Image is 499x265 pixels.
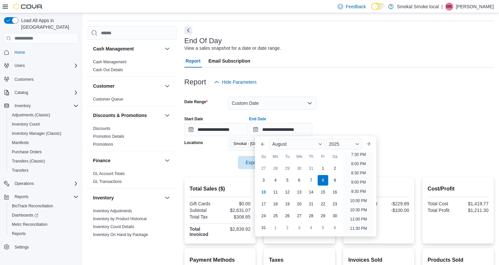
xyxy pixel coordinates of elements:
a: Dashboards [7,211,81,220]
button: BioTrack Reconciliation [7,201,81,211]
div: Cash Management [88,58,176,76]
div: day-4 [270,175,281,186]
h2: Payment Methods [190,256,251,264]
span: Metrc Reconciliation [9,221,78,228]
div: Finance [88,170,176,188]
div: day-17 [258,199,269,209]
div: Tu [282,151,293,162]
div: day-31 [306,163,316,174]
button: Users [1,61,81,70]
h3: Discounts & Promotions [93,112,147,119]
button: Reports [12,193,31,201]
button: Users [12,62,27,70]
button: Adjustments (Classic) [7,110,81,120]
button: Inventory Count [7,120,81,129]
label: Date Range [184,99,208,104]
li: 10:00 PM [347,197,369,205]
a: Transfers [9,166,31,174]
button: Custom Date [228,97,316,110]
input: Press the down key to enter a popover containing a calendar. Press the escape key to close the po... [249,123,312,136]
div: $1,419.77 [459,201,488,206]
button: Inventory [163,194,171,202]
span: Inventory by Product Historical [93,216,147,221]
span: Users [12,62,78,70]
button: Inventory Manager (Classic) [7,129,81,138]
h3: Customer [93,83,114,89]
div: $308.85 [221,214,250,220]
div: day-3 [294,222,304,233]
div: -$229.89 [380,201,409,206]
li: 8:00 PM [349,160,369,168]
div: day-1 [318,163,328,174]
button: Operations [1,179,81,188]
div: day-20 [294,199,304,209]
a: Dashboards [9,211,41,219]
span: Reports [15,194,28,199]
img: Cova [13,3,43,10]
div: day-10 [258,187,269,197]
div: day-25 [270,211,281,221]
div: day-7 [306,175,316,186]
a: Inventory Manager (Classic) [9,130,64,137]
label: Locations [184,140,203,145]
a: Promotion Details [93,134,124,139]
li: 10:30 PM [347,206,369,214]
div: Mo [270,151,281,162]
li: 8:30 PM [349,169,369,177]
button: Previous Month [258,139,268,149]
button: Home [1,47,81,57]
a: Inventory by Product Historical [93,217,147,221]
div: day-29 [282,163,293,174]
h2: Taxes [269,256,330,264]
span: Inventory Manager (Classic) [12,131,61,136]
div: day-19 [282,199,293,209]
span: Metrc Reconciliation [12,222,47,227]
div: day-21 [306,199,316,209]
button: Next month [363,139,374,149]
div: -$100.00 [380,208,409,213]
span: Promotions [93,142,113,147]
span: Cash Management [93,59,126,65]
div: Sa [329,151,340,162]
span: Purchase Orders [9,148,78,156]
p: | [441,3,443,11]
span: Inventory Count [12,122,40,127]
div: Mike Kennedy [445,3,453,11]
button: Hide Parameters [211,75,259,89]
h3: Cash Management [93,45,134,52]
button: Metrc Reconciliation [7,220,81,229]
h2: Products Sold [427,256,488,264]
span: Operations [12,180,78,188]
li: 9:30 PM [349,188,369,195]
span: Customers [15,77,34,82]
span: Inventory Adjustments [93,208,132,214]
div: day-24 [258,211,269,221]
div: Th [306,151,316,162]
h3: End Of Day [184,37,222,45]
div: day-5 [318,222,328,233]
a: Settings [12,243,31,251]
button: Transfers [7,166,81,175]
span: Home [15,50,25,55]
span: Users [15,63,25,68]
span: August [272,141,287,147]
span: Inventory Manager (Classic) [9,130,78,137]
div: day-3 [258,175,269,186]
span: Settings [15,245,29,250]
button: Settings [1,242,81,252]
li: 9:00 PM [349,178,369,186]
a: Inventory Count Details [93,224,134,229]
div: day-2 [282,222,293,233]
button: Operations [12,180,37,188]
span: Manifests [9,139,78,147]
span: Catalog [15,90,28,95]
div: Total Tax [190,214,219,220]
button: Inventory [12,102,33,110]
span: Dashboards [9,211,78,219]
span: Reports [9,230,78,238]
a: Purchase Orders [9,148,45,156]
a: Transfers (Classic) [9,157,47,165]
span: Reports [12,231,26,236]
div: day-13 [294,187,304,197]
span: MK [446,3,452,11]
